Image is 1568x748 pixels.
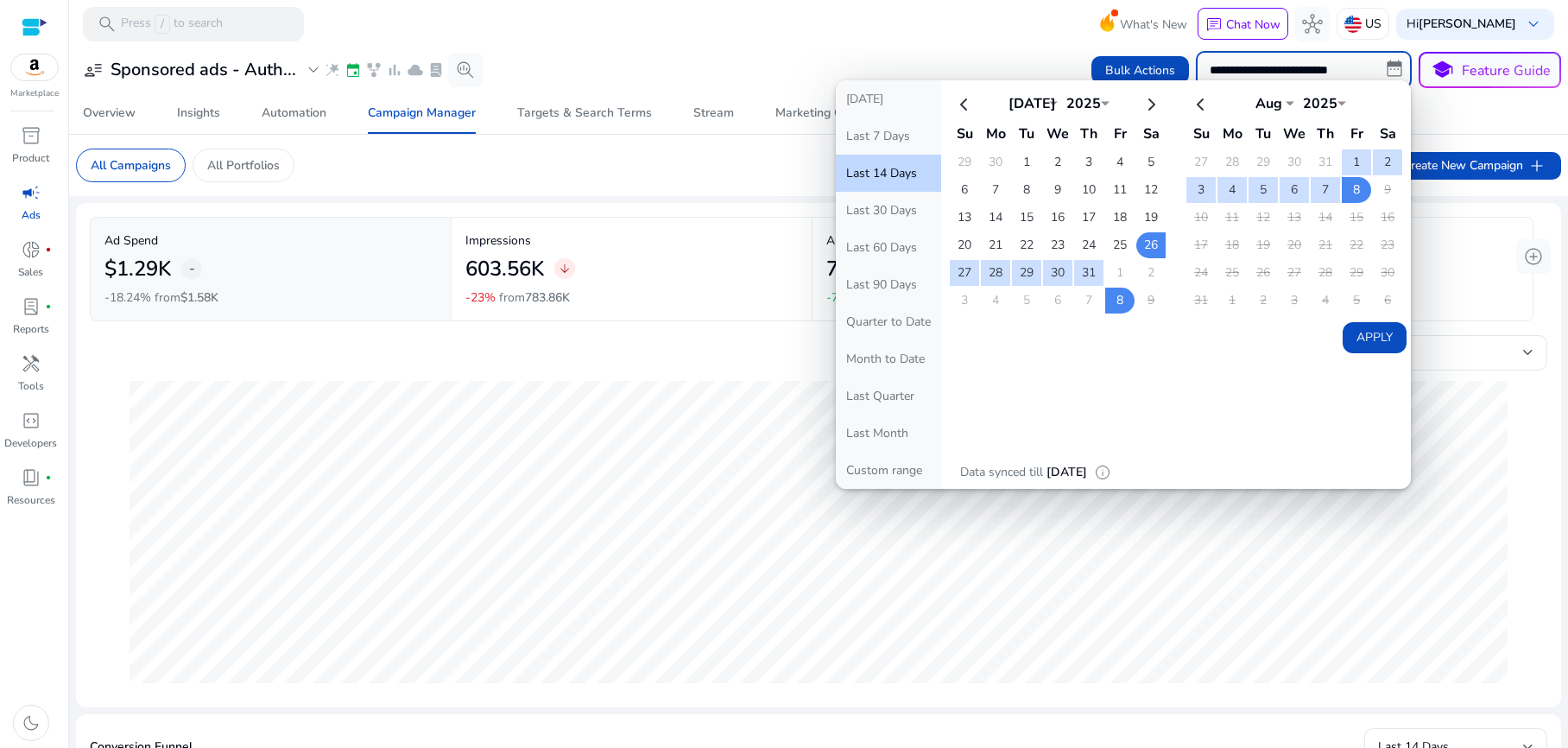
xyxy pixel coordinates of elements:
span: keyboard_arrow_down [1523,14,1544,35]
p: Chat Now [1226,16,1280,33]
p: Reports [13,321,49,337]
div: Stream [693,107,734,119]
span: campaign [21,182,41,203]
p: Resources [7,492,55,508]
button: Last 30 Days [836,192,941,229]
p: [DATE] [1046,463,1087,482]
button: Quarter to Date [836,303,941,340]
button: Last 60 Days [836,229,941,266]
p: Developers [4,435,57,451]
div: Targets & Search Terms [517,107,652,119]
span: donut_small [21,239,41,260]
p: -23% [465,288,496,307]
span: search [97,14,117,35]
p: ACoS [826,231,1159,250]
h2: 603.56K [465,257,544,282]
span: Bulk Actions [1105,61,1175,79]
span: user_attributes [83,60,104,80]
button: Last 7 Days [836,117,941,155]
span: dark_mode [21,713,41,733]
span: What's New [1120,10,1187,40]
p: -7.68% [826,288,866,307]
p: Ads [22,207,41,223]
span: fiber_manual_record [45,474,52,481]
span: hub [1302,14,1323,35]
div: Automation [262,107,326,119]
button: [DATE] [836,80,941,117]
button: Bulk Actions [1091,56,1189,84]
span: search_insights [455,60,476,80]
button: add_circle [1516,239,1551,274]
button: schoolFeature Guide [1419,52,1561,88]
button: chatChat Now [1198,8,1288,41]
span: add_circle [1523,246,1544,267]
button: search_insights [448,53,483,87]
h3: Sponsored ads - Auth... [111,60,296,80]
span: Create New Campaign [1403,155,1547,176]
span: fiber_manual_record [45,246,52,253]
button: Custom range [836,452,941,489]
span: arrow_downward [558,262,572,276]
div: 2025 [1058,94,1110,113]
p: from [155,288,218,307]
span: fiber_manual_record [45,303,52,310]
p: Data synced till [960,463,1043,482]
div: Overview [83,107,136,119]
button: Last Month [836,415,941,452]
button: Last Quarter [836,377,941,415]
span: expand_more [303,60,324,80]
span: $1.58K [180,289,218,306]
p: Ad Spend [104,231,437,250]
span: lab_profile [427,61,445,79]
span: add [1527,155,1547,176]
img: amazon.svg [11,54,58,80]
span: school [1430,58,1455,83]
span: / [155,15,170,34]
p: Hi [1407,18,1516,30]
span: family_history [365,61,383,79]
p: Tools [18,378,44,394]
span: book_4 [21,467,41,488]
div: Campaign Manager [368,107,476,119]
div: [DATE] [1006,94,1058,113]
p: Feature Guide [1462,60,1551,81]
div: Aug [1242,94,1294,113]
span: - [189,258,195,279]
span: wand_stars [324,61,341,79]
span: handyman [21,353,41,374]
p: Sales [18,264,43,280]
p: All Campaigns [91,156,171,174]
span: info [1094,464,1111,481]
div: Insights [177,107,220,119]
button: Month to Date [836,340,941,377]
span: inventory_2 [21,125,41,146]
p: Product [12,150,49,166]
p: -18.24% [104,288,151,307]
span: code_blocks [21,410,41,431]
p: Impressions [465,231,798,250]
div: Marketing Cloud [775,106,914,120]
p: Press to search [121,15,223,34]
span: cloud [407,61,424,79]
span: chat [1205,16,1223,34]
p: All Portfolios [207,156,280,174]
span: bar_chart [386,61,403,79]
h2: 77.74% [826,257,899,282]
button: hub [1295,7,1330,41]
p: from [499,288,570,307]
h2: $1.29K [104,257,171,282]
button: Apply [1343,322,1407,353]
button: Last 14 Days [836,155,941,192]
span: lab_profile [21,296,41,317]
p: Marketplace [10,87,59,100]
span: event [345,61,362,79]
p: US [1365,9,1381,39]
b: [PERSON_NAME] [1419,16,1516,32]
button: Create New Campaignadd [1389,152,1561,180]
img: us.svg [1344,16,1362,33]
div: 2025 [1294,94,1346,113]
button: Last 90 Days [836,266,941,303]
span: 783.86K [525,289,570,306]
